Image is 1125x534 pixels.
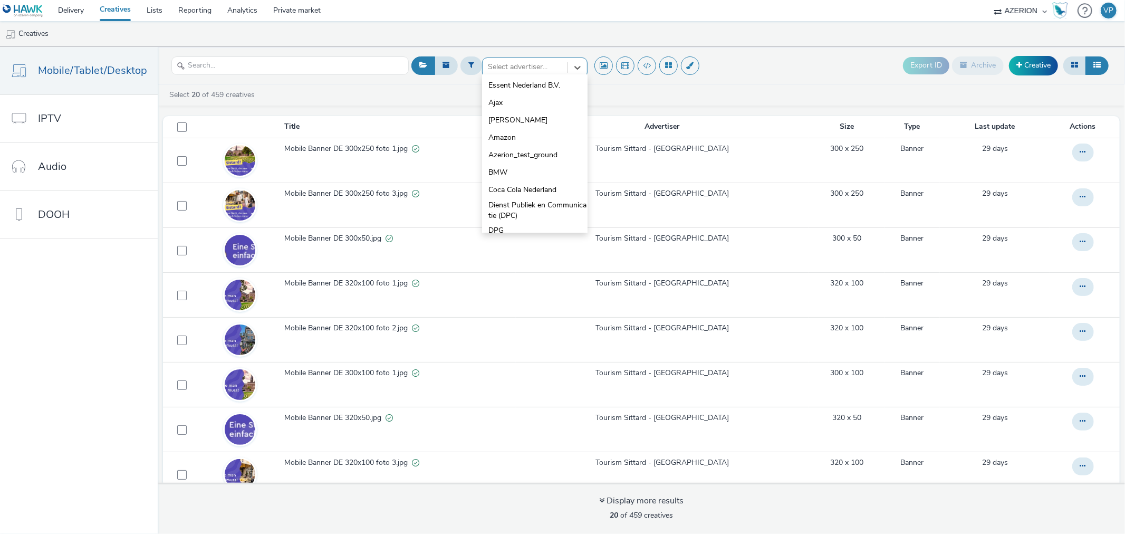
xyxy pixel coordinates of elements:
[901,188,924,199] a: Banner
[595,188,729,199] a: Tourism Sittard - [GEOGRAPHIC_DATA]
[982,368,1008,378] span: 29 days
[38,207,70,222] span: DOOH
[610,510,618,520] strong: 20
[885,116,940,138] th: Type
[488,185,556,195] span: Coca Cola Nederland
[982,188,1008,199] a: 11 August 2025, 8:54
[982,144,1008,154] span: 29 days
[284,368,515,384] a: Mobile Banner DE 300x100 foto 1.jpgValid
[901,368,924,378] a: Banner
[171,56,409,75] input: Search...
[284,188,515,204] a: Mobile Banner DE 300x250 foto 3.jpgValid
[284,188,412,199] span: Mobile Banner DE 300x250 foto 3.jpg
[982,144,1008,154] a: 11 August 2025, 8:54
[284,457,515,473] a: Mobile Banner DE 320x100 foto 3.jpgValid
[488,150,557,160] span: Azerion_test_ground
[982,413,1008,423] span: 29 days
[595,457,729,468] a: Tourism Sittard - [GEOGRAPHIC_DATA]
[284,413,386,423] span: Mobile Banner DE 320x50.jpg
[283,116,516,138] th: Title
[284,233,515,249] a: Mobile Banner DE 300x50.jpgValid
[225,190,255,221] img: 7cebf413-8d24-4bfd-b00a-7d62e0df5f7a.jpg
[284,278,515,294] a: Mobile Banner DE 320x100 foto 1.jpgValid
[412,323,419,334] div: Valid
[284,368,412,378] span: Mobile Banner DE 300x100 foto 1.jpg
[225,414,255,445] img: ce48aead-e80b-4729-91a5-6ce9665309b5.jpg
[595,368,729,378] a: Tourism Sittard - [GEOGRAPHIC_DATA]
[809,116,885,138] th: Size
[982,233,1008,244] a: 11 August 2025, 8:54
[225,459,255,490] img: 3032000a-a6ec-4438-ae82-ed06a27344f6.jpg
[284,323,515,339] a: Mobile Banner DE 320x100 foto 2.jpgValid
[488,200,588,222] span: Dienst Publiek en Communicatie (DPC)
[386,233,393,244] div: Valid
[830,278,863,289] a: 320 x 100
[901,413,924,423] a: Banner
[982,457,1008,468] a: 11 August 2025, 8:54
[982,323,1008,333] a: 11 August 2025, 8:54
[488,167,507,178] span: BMW
[1050,116,1120,138] th: Actions
[225,280,255,310] img: 663ae48e-8594-41c4-927b-41b3290fb123.jpg
[3,4,43,17] img: undefined Logo
[412,278,419,289] div: Valid
[901,457,924,468] a: Banner
[412,144,419,155] div: Valid
[832,413,861,423] a: 320 x 50
[982,457,1008,468] span: 29 days
[595,144,729,154] a: Tourism Sittard - [GEOGRAPHIC_DATA]
[412,368,419,379] div: Valid
[38,63,147,78] span: Mobile/Tablet/Desktop
[488,132,516,143] span: Amazon
[1052,2,1068,19] img: Hawk Academy
[901,144,924,154] a: Banner
[901,278,924,289] a: Banner
[412,457,419,469] div: Valid
[982,233,1008,243] span: 29 days
[952,56,1004,74] button: Archive
[982,368,1008,378] a: 11 August 2025, 8:54
[830,457,863,468] a: 320 x 100
[830,323,863,333] a: 320 x 100
[516,116,809,138] th: Advertiser
[595,233,729,244] a: Tourism Sittard - [GEOGRAPHIC_DATA]
[595,413,729,423] a: Tourism Sittard - [GEOGRAPHIC_DATA]
[595,323,729,333] a: Tourism Sittard - [GEOGRAPHIC_DATA]
[225,235,255,265] img: a66039a0-8e3b-4b8a-9b81-0697e07543d5.jpg
[832,233,861,244] a: 300 x 50
[412,188,419,199] div: Valid
[982,323,1008,333] span: 29 days
[940,116,1051,138] th: Last update
[901,323,924,333] a: Banner
[488,98,503,108] span: Ajax
[1052,2,1072,19] a: Hawk Academy
[488,80,560,91] span: Essent Nederland B.V.
[901,233,924,244] a: Banner
[982,278,1008,289] a: 11 August 2025, 8:54
[830,188,863,199] a: 300 x 250
[599,495,684,507] div: Display more results
[191,90,200,100] strong: 20
[1009,56,1058,75] a: Creative
[982,278,1008,288] span: 29 days
[830,368,863,378] a: 300 x 100
[386,413,393,424] div: Valid
[1104,3,1114,18] div: VP
[595,278,729,289] a: Tourism Sittard - [GEOGRAPHIC_DATA]
[830,144,863,154] a: 300 x 250
[1063,56,1086,74] button: Grid
[488,115,547,126] span: [PERSON_NAME]
[225,369,255,400] img: 6963186a-39ba-4932-a0b4-871494521963.jpg
[610,510,673,520] span: of 459 creatives
[284,144,412,154] span: Mobile Banner DE 300x250 foto 1.jpg
[903,57,949,74] button: Export ID
[982,413,1008,423] a: 11 August 2025, 8:54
